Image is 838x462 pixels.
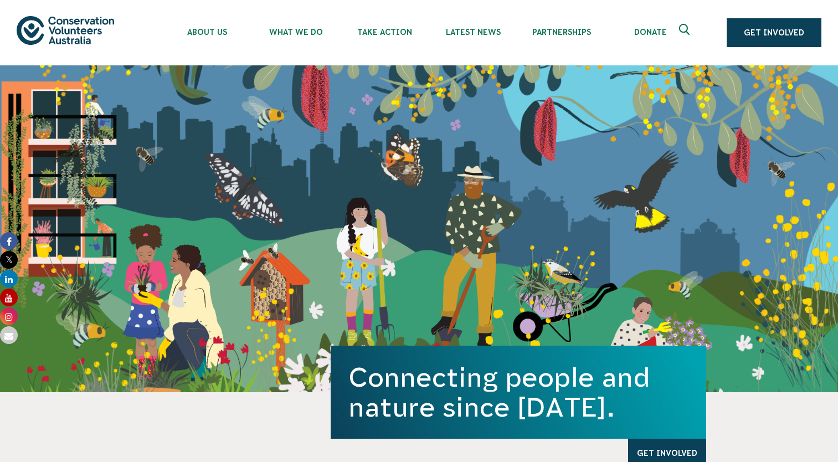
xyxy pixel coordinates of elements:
button: Expand search box Close search box [672,19,699,46]
img: logo.svg [17,16,114,44]
span: Partnerships [517,28,606,37]
span: Expand search box [679,24,693,42]
span: What We Do [251,28,340,37]
span: Take Action [340,28,429,37]
h1: Connecting people and nature since [DATE]. [348,362,688,422]
a: Get Involved [727,18,821,47]
span: Donate [606,28,695,37]
span: About Us [163,28,251,37]
span: Latest News [429,28,517,37]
